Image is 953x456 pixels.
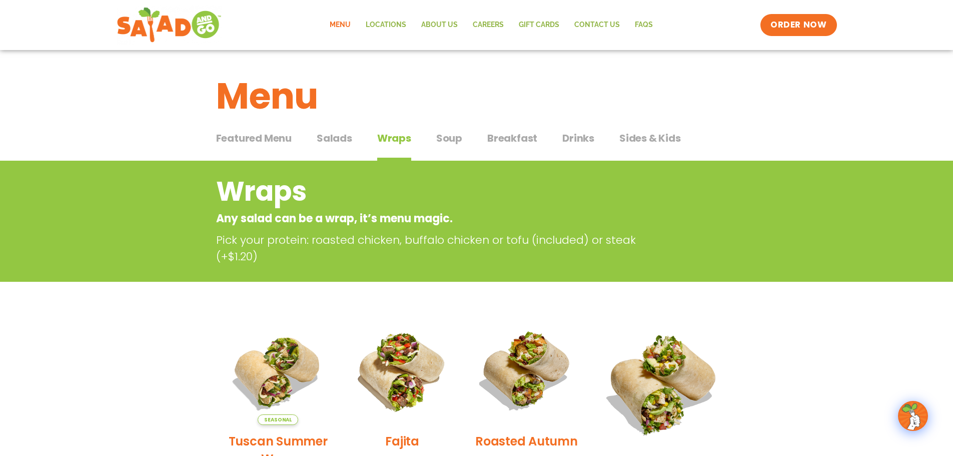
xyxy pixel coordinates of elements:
div: Tabbed content [216,127,737,161]
a: Menu [322,14,358,37]
nav: Menu [322,14,660,37]
a: Locations [358,14,414,37]
span: Featured Menu [216,131,292,146]
p: Pick your protein: roasted chicken, buffalo chicken or tofu (included) or steak (+$1.20) [216,232,661,265]
span: Breakfast [487,131,537,146]
img: Product photo for Tuscan Summer Wrap [224,316,333,425]
span: ORDER NOW [770,19,826,31]
span: Drinks [562,131,594,146]
p: Any salad can be a wrap, it’s menu magic. [216,210,657,227]
img: new-SAG-logo-768×292 [117,5,222,45]
img: Product photo for Fajita Wrap [348,316,457,425]
h2: Roasted Autumn [475,432,578,450]
h2: Wraps [216,171,657,212]
span: Sides & Kids [619,131,681,146]
a: FAQs [627,14,660,37]
span: Seasonal [258,414,298,425]
a: GIFT CARDS [511,14,567,37]
span: Soup [436,131,462,146]
a: Contact Us [567,14,627,37]
img: Product photo for BBQ Ranch Wrap [596,316,730,449]
h2: Fajita [385,432,419,450]
span: Salads [317,131,352,146]
img: wpChatIcon [899,402,927,430]
a: About Us [414,14,465,37]
a: Careers [465,14,511,37]
img: Product photo for Roasted Autumn Wrap [472,316,581,425]
a: ORDER NOW [760,14,836,36]
span: Wraps [377,131,411,146]
h1: Menu [216,69,737,123]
